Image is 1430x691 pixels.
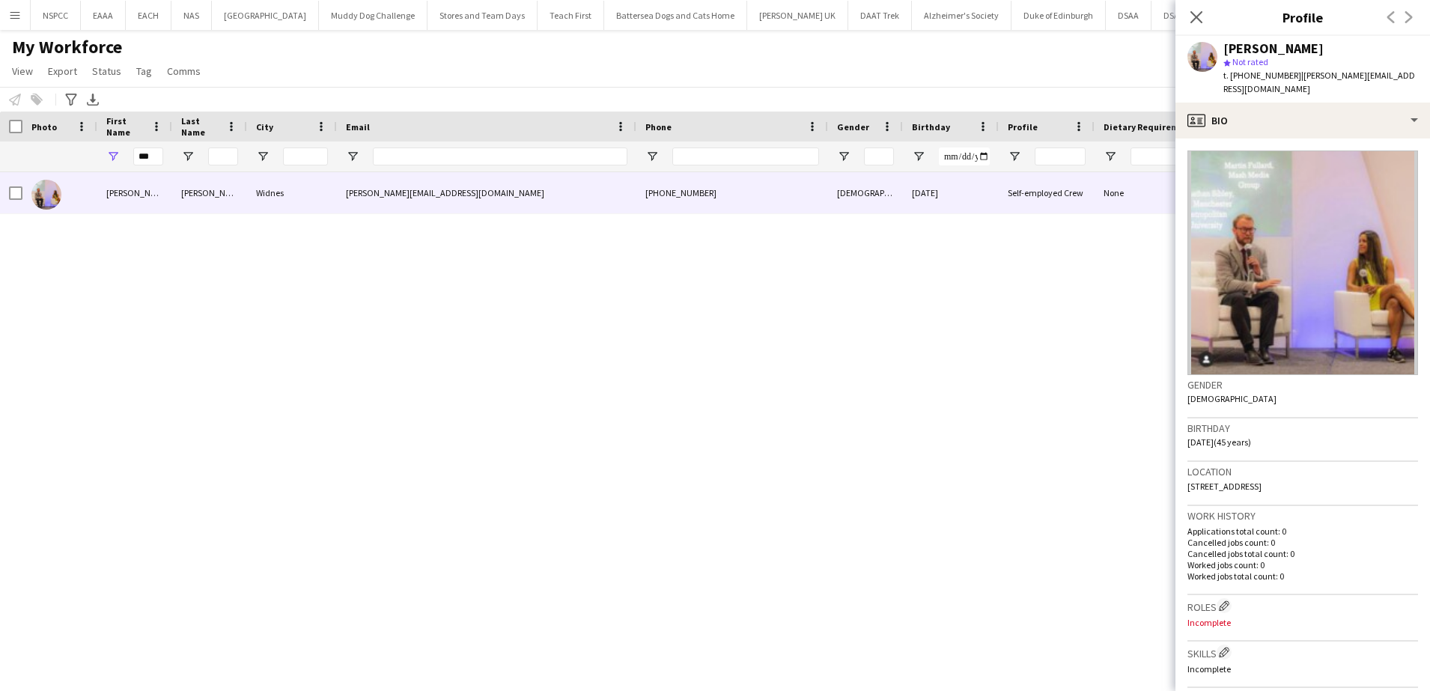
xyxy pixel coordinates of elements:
[1187,570,1418,582] p: Worked jobs total count: 0
[31,1,81,30] button: NSPCC
[1175,103,1430,138] div: Bio
[848,1,912,30] button: DAAT Trek
[747,1,848,30] button: [PERSON_NAME] UK
[337,172,636,213] div: [PERSON_NAME][EMAIL_ADDRESS][DOMAIN_NAME]
[212,1,319,30] button: [GEOGRAPHIC_DATA]
[1008,121,1038,133] span: Profile
[136,64,152,78] span: Tag
[1035,147,1086,165] input: Profile Filter Input
[97,172,172,213] div: [PERSON_NAME]
[604,1,747,30] button: Battersea Dogs and Cats Home
[167,64,201,78] span: Comms
[283,147,328,165] input: City Filter Input
[81,1,126,30] button: EAAA
[538,1,604,30] button: Teach First
[1187,645,1418,660] h3: Skills
[428,1,538,30] button: Stores and Team Days
[912,121,950,133] span: Birthday
[672,147,819,165] input: Phone Filter Input
[1104,121,1198,133] span: Dietary Requirements
[1187,481,1262,492] span: [STREET_ADDRESS]
[939,147,990,165] input: Birthday Filter Input
[1223,70,1415,94] span: | [PERSON_NAME][EMAIL_ADDRESS][DOMAIN_NAME]
[62,91,80,109] app-action-btn: Advanced filters
[645,121,672,133] span: Phone
[247,172,337,213] div: Widnes
[12,36,122,58] span: My Workforce
[1187,548,1418,559] p: Cancelled jobs total count: 0
[161,61,207,81] a: Comms
[1106,1,1151,30] button: DSAA
[1187,421,1418,435] h3: Birthday
[84,91,102,109] app-action-btn: Export XLSX
[130,61,158,81] a: Tag
[1187,663,1418,675] p: Incomplete
[319,1,428,30] button: Muddy Dog Challenge
[1131,147,1235,165] input: Dietary Requirements Filter Input
[903,172,999,213] div: [DATE]
[864,147,894,165] input: Gender Filter Input
[1187,436,1251,448] span: [DATE] (45 years)
[1223,42,1324,55] div: [PERSON_NAME]
[106,115,145,138] span: First Name
[912,1,1011,30] button: Alzheimer's Society
[373,147,627,165] input: Email Filter Input
[1187,150,1418,375] img: Crew avatar or photo
[256,150,270,163] button: Open Filter Menu
[1008,150,1021,163] button: Open Filter Menu
[256,121,273,133] span: City
[1187,617,1418,628] p: Incomplete
[92,64,121,78] span: Status
[1151,1,1215,30] button: DSAA OCR
[86,61,127,81] a: Status
[346,121,370,133] span: Email
[1104,187,1124,198] span: None
[208,147,238,165] input: Last Name Filter Input
[106,150,120,163] button: Open Filter Menu
[1187,378,1418,392] h3: Gender
[1187,537,1418,548] p: Cancelled jobs count: 0
[171,1,212,30] button: NAS
[31,121,57,133] span: Photo
[48,64,77,78] span: Export
[645,150,659,163] button: Open Filter Menu
[1187,509,1418,523] h3: Work history
[1223,70,1301,81] span: t. [PHONE_NUMBER]
[828,172,903,213] div: [DEMOGRAPHIC_DATA]
[6,61,39,81] a: View
[1187,393,1277,404] span: [DEMOGRAPHIC_DATA]
[31,180,61,210] img: Jonathan Sibley
[126,1,171,30] button: EACH
[172,172,247,213] div: [PERSON_NAME]
[181,150,195,163] button: Open Filter Menu
[636,172,828,213] div: [PHONE_NUMBER]
[912,150,925,163] button: Open Filter Menu
[999,172,1095,213] div: Self-employed Crew
[1187,598,1418,614] h3: Roles
[346,150,359,163] button: Open Filter Menu
[133,147,163,165] input: First Name Filter Input
[1187,465,1418,478] h3: Location
[42,61,83,81] a: Export
[12,64,33,78] span: View
[1011,1,1106,30] button: Duke of Edinburgh
[1187,559,1418,570] p: Worked jobs count: 0
[1187,526,1418,537] p: Applications total count: 0
[1175,7,1430,27] h3: Profile
[1232,56,1268,67] span: Not rated
[837,150,851,163] button: Open Filter Menu
[181,115,220,138] span: Last Name
[837,121,869,133] span: Gender
[1104,150,1117,163] button: Open Filter Menu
